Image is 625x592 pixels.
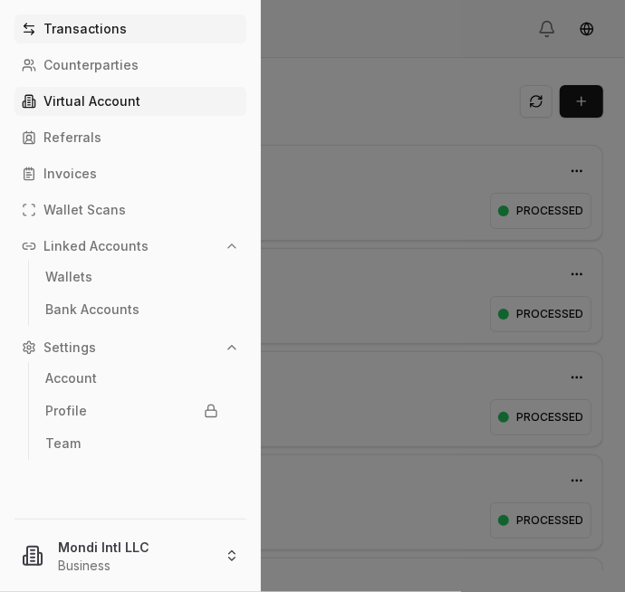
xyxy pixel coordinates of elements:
a: Counterparties [14,51,246,80]
p: Referrals [43,131,101,144]
a: Virtual Account [14,87,246,116]
button: Settings [14,333,246,362]
button: Linked Accounts [14,232,246,261]
p: Bank Accounts [45,303,139,316]
p: Account [45,372,97,385]
p: Linked Accounts [43,240,149,253]
p: Settings [43,341,96,354]
p: Profile [45,405,87,417]
button: Mondi Intl LLCBusiness [7,527,254,585]
a: Wallets [38,263,226,291]
a: Account [38,364,226,393]
p: Wallet Scans [43,204,126,216]
p: Mondi Intl LLC [58,538,210,557]
a: Transactions [14,14,246,43]
p: Invoices [43,167,97,180]
a: Profile [38,396,226,425]
p: Transactions [43,23,127,35]
p: Team [45,437,81,450]
a: Referrals [14,123,246,152]
a: Bank Accounts [38,295,226,324]
a: Invoices [14,159,246,188]
p: Business [58,557,210,575]
p: Wallets [45,271,92,283]
a: Wallet Scans [14,196,246,224]
p: Virtual Account [43,95,140,108]
a: Team [38,429,226,458]
p: Counterparties [43,59,139,72]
